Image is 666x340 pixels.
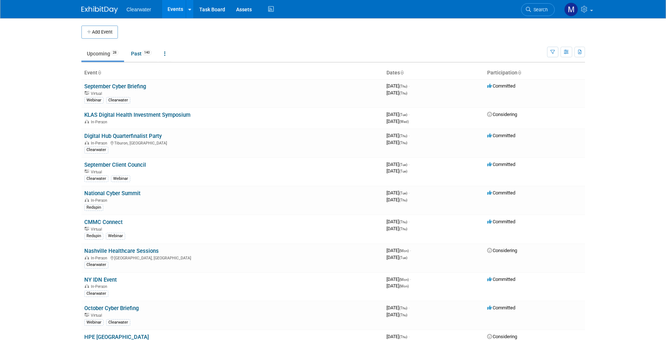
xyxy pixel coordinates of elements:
span: Committed [487,305,515,310]
div: Clearwater [84,262,108,268]
span: Virtual [91,170,104,174]
a: National Cyber Summit [84,190,140,197]
span: - [408,83,409,89]
span: (Thu) [399,227,407,231]
span: - [408,219,409,224]
th: Dates [384,67,484,79]
span: [DATE] [386,133,409,138]
a: Digital Hub Quarterfinalist Party [84,133,162,139]
img: ExhibitDay [81,6,118,13]
span: Considering [487,248,517,253]
a: Sort by Event Name [97,70,101,76]
div: Clearwater [106,97,130,104]
span: (Thu) [399,335,407,339]
span: Committed [487,277,515,282]
span: [DATE] [386,334,409,339]
span: In-Person [91,120,109,124]
span: (Thu) [399,313,407,317]
img: In-Person Event [85,198,89,202]
span: - [408,112,409,117]
a: Past140 [126,47,157,61]
span: - [408,133,409,138]
img: Monica Pastor [564,3,578,16]
span: Committed [487,133,515,138]
span: [DATE] [386,312,407,317]
span: In-Person [91,284,109,289]
div: Clearwater [84,290,108,297]
span: - [410,248,411,253]
span: [DATE] [386,248,411,253]
div: Tiburon, [GEOGRAPHIC_DATA] [84,140,381,146]
span: (Thu) [399,91,407,95]
span: (Tue) [399,256,407,260]
div: Redspin [84,204,103,211]
span: (Thu) [399,84,407,88]
div: Webinar [106,233,125,239]
button: Add Event [81,26,118,39]
span: Virtual [91,313,104,318]
span: [DATE] [386,162,409,167]
span: (Tue) [399,113,407,117]
span: (Thu) [399,141,407,145]
span: (Thu) [399,306,407,310]
span: 140 [142,50,152,55]
div: [GEOGRAPHIC_DATA], [GEOGRAPHIC_DATA] [84,255,381,260]
span: - [410,277,411,282]
span: Virtual [91,91,104,96]
span: - [408,162,409,167]
span: Committed [487,219,515,224]
span: Considering [487,112,517,117]
span: (Thu) [399,134,407,138]
a: Sort by Start Date [400,70,404,76]
span: (Mon) [399,278,409,282]
span: [DATE] [386,140,407,145]
span: (Wed) [399,120,409,124]
img: In-Person Event [85,120,89,123]
span: (Mon) [399,249,409,253]
span: - [408,305,409,310]
div: Webinar [111,175,130,182]
span: In-Person [91,256,109,260]
span: (Tue) [399,163,407,167]
th: Event [81,67,384,79]
img: Virtual Event [85,313,89,317]
span: [DATE] [386,277,411,282]
span: - [408,190,409,196]
a: KLAS Digital Health Investment Symposium [84,112,190,118]
a: NY IDN Event [84,277,117,283]
span: [DATE] [386,168,407,174]
span: Considering [487,334,517,339]
span: [DATE] [386,190,409,196]
span: (Tue) [399,169,407,173]
img: Virtual Event [85,227,89,231]
div: Webinar [84,319,104,326]
a: Upcoming28 [81,47,124,61]
a: Nashville Healthcare Sessions [84,248,159,254]
span: Virtual [91,227,104,232]
a: September Client Council [84,162,146,168]
span: Clearwater [127,7,151,12]
a: Search [521,3,555,16]
span: [DATE] [386,283,409,289]
span: In-Person [91,141,109,146]
img: In-Person Event [85,141,89,144]
div: Webinar [84,97,104,104]
span: Search [531,7,548,12]
a: Sort by Participation Type [517,70,521,76]
span: (Thu) [399,198,407,202]
span: [DATE] [386,83,409,89]
span: (Thu) [399,220,407,224]
span: [DATE] [386,305,409,310]
span: Committed [487,83,515,89]
span: Committed [487,162,515,167]
span: (Mon) [399,284,409,288]
img: In-Person Event [85,284,89,288]
span: [DATE] [386,112,409,117]
span: [DATE] [386,197,407,202]
img: Virtual Event [85,91,89,95]
div: Redspin [84,233,103,239]
span: [DATE] [386,255,407,260]
span: Committed [487,190,515,196]
img: Virtual Event [85,170,89,173]
div: Clearwater [84,147,108,153]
